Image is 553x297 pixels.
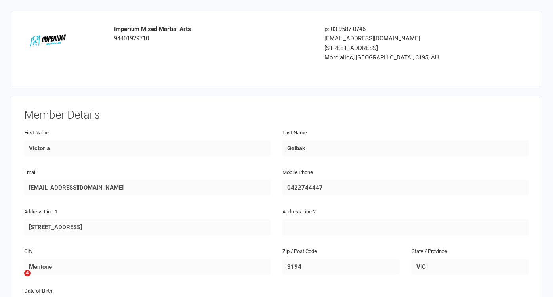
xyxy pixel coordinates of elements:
label: Address Line 2 [282,208,316,216]
label: First Name [24,129,49,137]
label: Mobile Phone [282,169,313,177]
div: 94401929710 [114,24,313,43]
div: [EMAIL_ADDRESS][DOMAIN_NAME] [324,34,481,43]
label: State / Province [412,247,447,256]
label: Zip / Post Code [282,247,317,256]
label: Address Line 1 [24,208,57,216]
iframe: Intercom live chat [8,270,27,289]
label: City [24,247,32,256]
img: image1639148469.png [30,24,66,60]
div: [STREET_ADDRESS] [324,43,481,53]
label: Email [24,169,36,177]
div: p: 03 9587 0746 [324,24,481,34]
span: 4 [24,270,31,276]
h3: Member Details [24,109,529,121]
div: Mordialloc, [GEOGRAPHIC_DATA], 3195, AU [324,53,481,62]
label: Last Name [282,129,307,137]
strong: Imperium Mixed Martial Arts [114,25,191,33]
label: Date of Birth [24,287,52,295]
